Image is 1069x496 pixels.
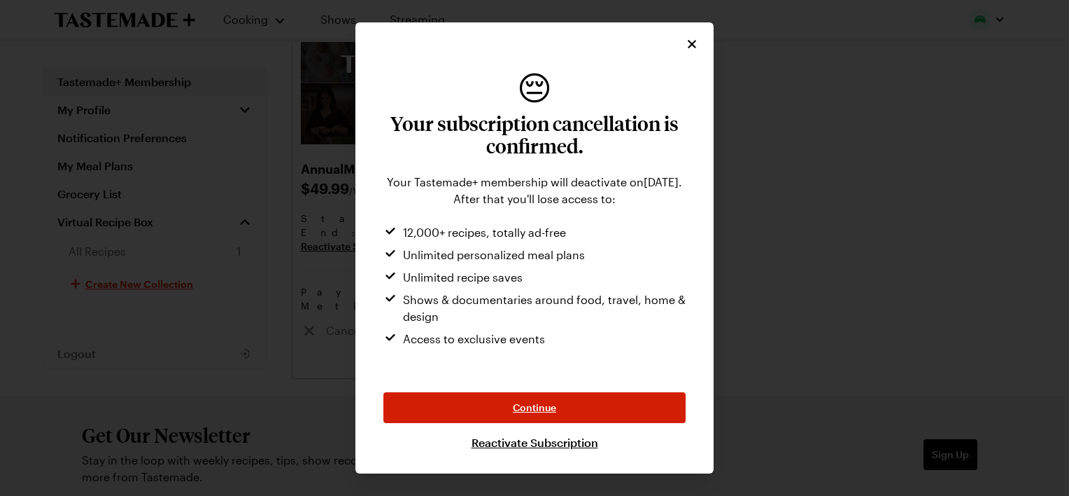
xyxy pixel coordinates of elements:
[403,269,523,286] span: Unlimited recipe saves
[383,174,686,207] div: Your Tastemade+ membership will deactivate on [DATE] . After that you'll lose access to:
[383,112,686,157] h3: Your subscription cancellation is confirmed.
[403,224,566,241] span: 12,000+ recipes, totally ad-free
[472,434,598,451] a: Reactivate Subscription
[403,291,686,325] span: Shows & documentaries around food, travel, home & design
[403,331,545,347] span: Access to exclusive events
[513,401,556,415] span: Continue
[684,36,700,52] button: Close
[403,247,585,263] span: Unlimited personalized meal plans
[517,70,552,104] span: disappointed face emoji
[383,392,686,423] button: Continue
